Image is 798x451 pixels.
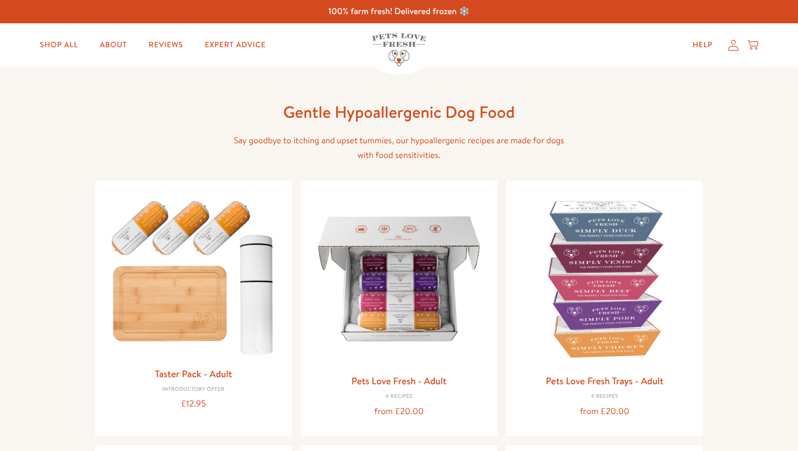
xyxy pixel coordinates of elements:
[104,397,283,411] div: £12.95
[104,189,283,361] img: Taster Pack - Adult
[225,101,573,123] h1: Gentle Hypoallergenic Dog Food
[515,404,694,419] div: from £20.00
[309,393,489,400] div: 4 Recipes
[104,386,283,393] div: Introductory Offer
[155,367,232,380] a: Taster Pack - Adult
[546,374,663,388] a: Pets Love Fresh Trays - Adult
[515,189,694,369] img: Pets Love Fresh Trays - Adult
[196,34,274,56] a: Expert Advice
[31,34,87,56] a: Shop All
[225,134,573,163] p: Say goodbye to itching and upset tummies, our hypoallergenic recipes are made for dogs with food ...
[91,34,136,56] a: About
[372,33,426,66] img: Pets Love Fresh
[309,404,489,419] div: from £20.00
[140,34,192,56] a: Reviews
[515,393,694,400] div: 4 Recipes
[684,34,721,56] a: Help
[309,189,489,369] img: Pets Love Fresh - Adult
[351,374,446,388] a: Pets Love Fresh - Adult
